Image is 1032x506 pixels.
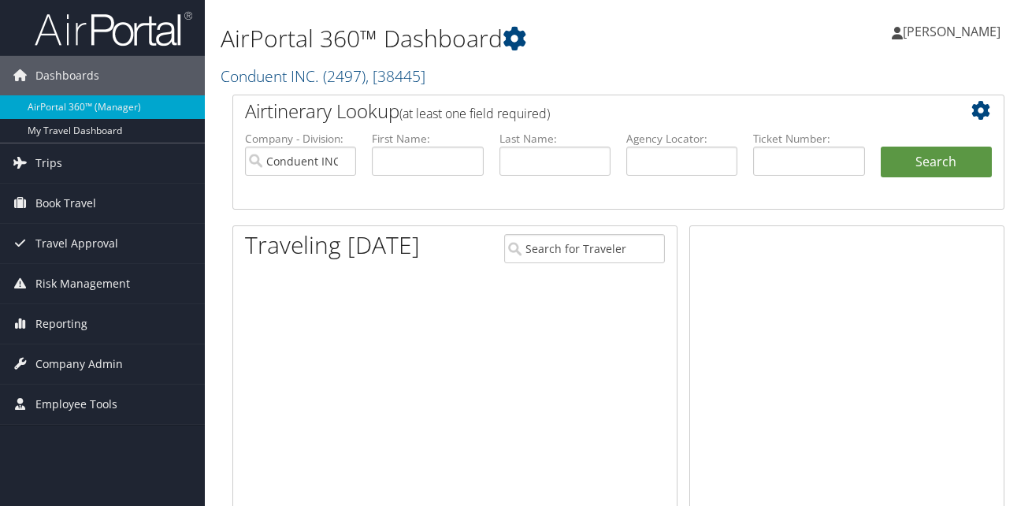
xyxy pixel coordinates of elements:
[35,10,192,47] img: airportal-logo.png
[245,98,928,125] h2: Airtinerary Lookup
[35,264,130,303] span: Risk Management
[626,131,737,147] label: Agency Locator:
[881,147,992,178] button: Search
[372,131,483,147] label: First Name:
[35,143,62,183] span: Trips
[35,56,99,95] span: Dashboards
[499,131,611,147] label: Last Name:
[323,65,366,87] span: ( 2497 )
[35,184,96,223] span: Book Travel
[35,304,87,344] span: Reporting
[366,65,425,87] span: , [ 38445 ]
[35,224,118,263] span: Travel Approval
[35,344,123,384] span: Company Admin
[245,229,420,262] h1: Traveling [DATE]
[892,8,1016,55] a: [PERSON_NAME]
[35,385,117,424] span: Employee Tools
[399,105,550,122] span: (at least one field required)
[903,23,1000,40] span: [PERSON_NAME]
[753,131,864,147] label: Ticket Number:
[221,22,751,55] h1: AirPortal 360™ Dashboard
[245,131,356,147] label: Company - Division:
[221,65,425,87] a: Conduent INC.
[504,234,666,263] input: Search for Traveler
